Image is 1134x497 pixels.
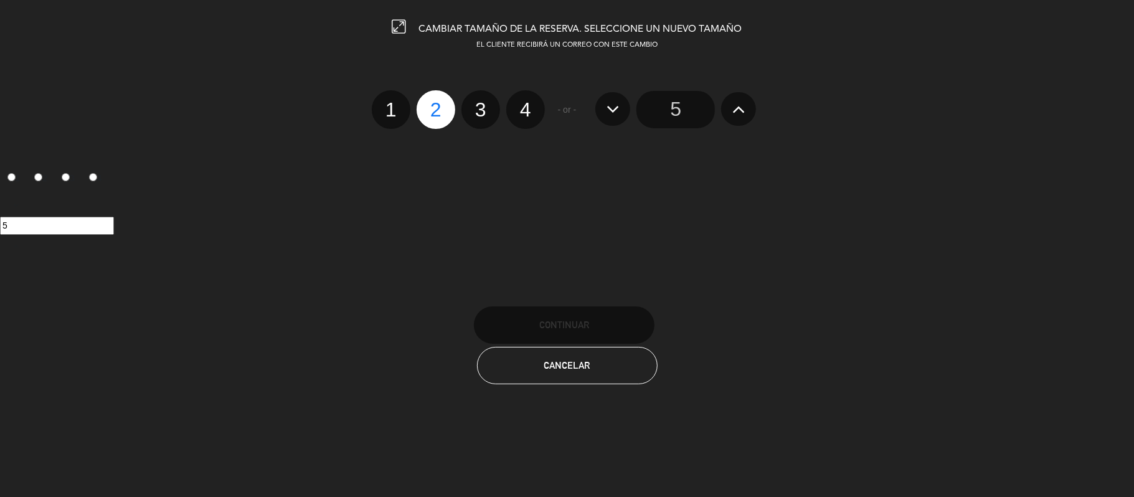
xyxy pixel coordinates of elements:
button: Cancelar [477,347,658,384]
span: CAMBIAR TAMAÑO DE LA RESERVA. SELECCIONE UN NUEVO TAMAÑO [419,24,742,34]
span: Cancelar [544,360,590,371]
button: Continuar [474,306,654,344]
label: 2 [417,90,455,129]
label: 3 [461,90,500,129]
span: EL CLIENTE RECIBIRÁ UN CORREO CON ESTE CAMBIO [476,42,658,49]
label: 4 [82,168,109,189]
input: 3 [62,173,70,181]
input: 4 [89,173,97,181]
input: 2 [34,173,42,181]
label: 4 [506,90,545,129]
span: - or - [558,103,577,117]
label: 2 [27,168,55,189]
label: 1 [372,90,410,129]
span: Continuar [539,319,589,330]
label: 3 [55,168,82,189]
input: 1 [7,173,16,181]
